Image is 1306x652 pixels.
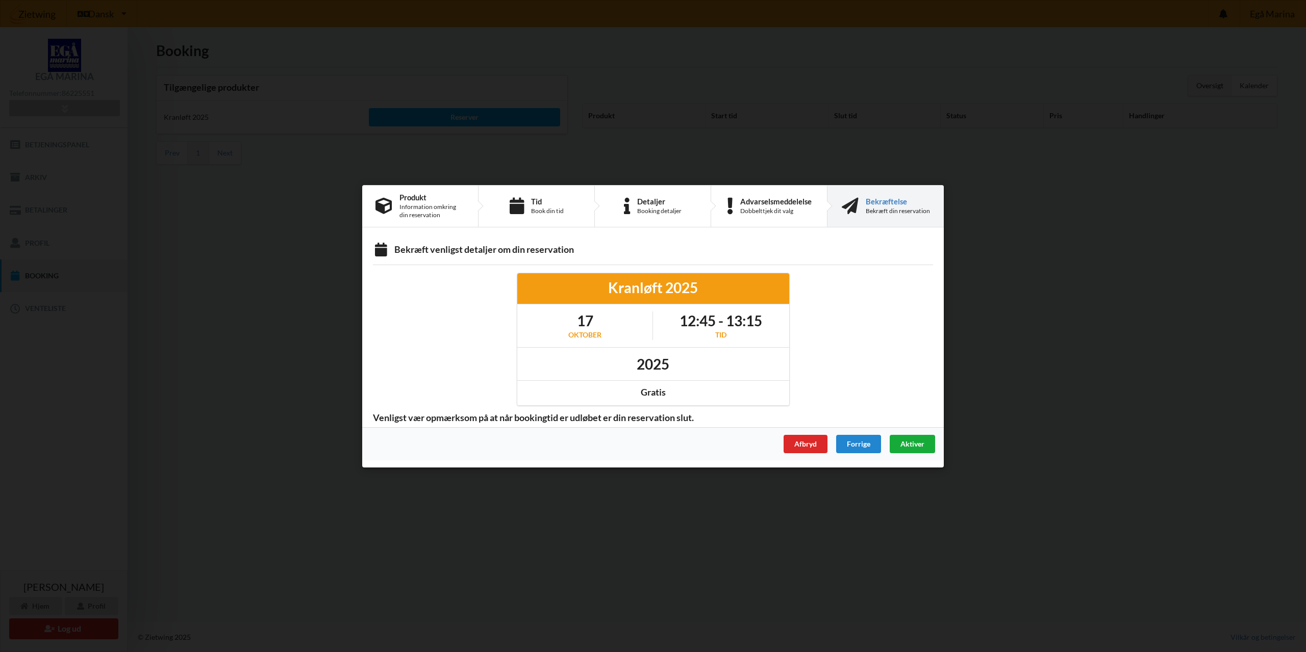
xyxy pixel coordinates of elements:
[680,330,762,340] div: Tid
[784,434,827,453] div: Afbryd
[531,197,564,205] div: Tid
[680,311,762,330] h1: 12:45 - 13:15
[900,439,924,448] span: Aktiver
[524,386,782,398] div: Gratis
[637,197,682,205] div: Detaljer
[366,411,701,423] span: Venligst vær opmærksom på at når bookingtid er udløbet er din reservation slut.
[637,206,682,215] div: Booking detaljer
[399,193,465,201] div: Produkt
[740,197,812,205] div: Advarselsmeddelelse
[836,434,881,453] div: Forrige
[740,206,812,215] div: Dobbelttjek dit valg
[399,202,465,219] div: Information omkring din reservation
[524,278,782,297] div: Kranløft 2025
[637,354,669,373] h1: 2025
[531,206,564,215] div: Book din tid
[568,311,601,330] h1: 17
[866,197,930,205] div: Bekræftelse
[373,244,933,257] div: Bekræft venligst detaljer om din reservation
[866,206,930,215] div: Bekræft din reservation
[568,330,601,340] div: oktober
